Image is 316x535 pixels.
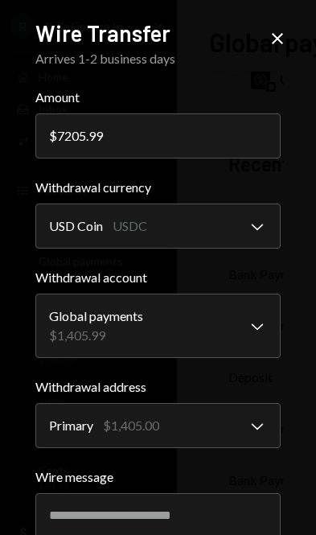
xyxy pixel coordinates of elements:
div: Arrives 1-2 business days [35,49,281,68]
label: Wire message [35,467,281,487]
div: $1,405.00 [103,416,159,435]
label: Amount [35,88,281,107]
label: Withdrawal account [35,268,281,287]
input: 0.00 [35,113,281,158]
label: Withdrawal address [35,377,281,397]
h2: Wire Transfer [35,18,281,49]
div: $ [49,128,57,143]
button: Withdrawal currency [35,204,281,249]
div: USDC [113,216,147,236]
button: Withdrawal address [35,403,281,448]
label: Withdrawal currency [35,178,281,197]
button: Withdrawal account [35,294,281,358]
